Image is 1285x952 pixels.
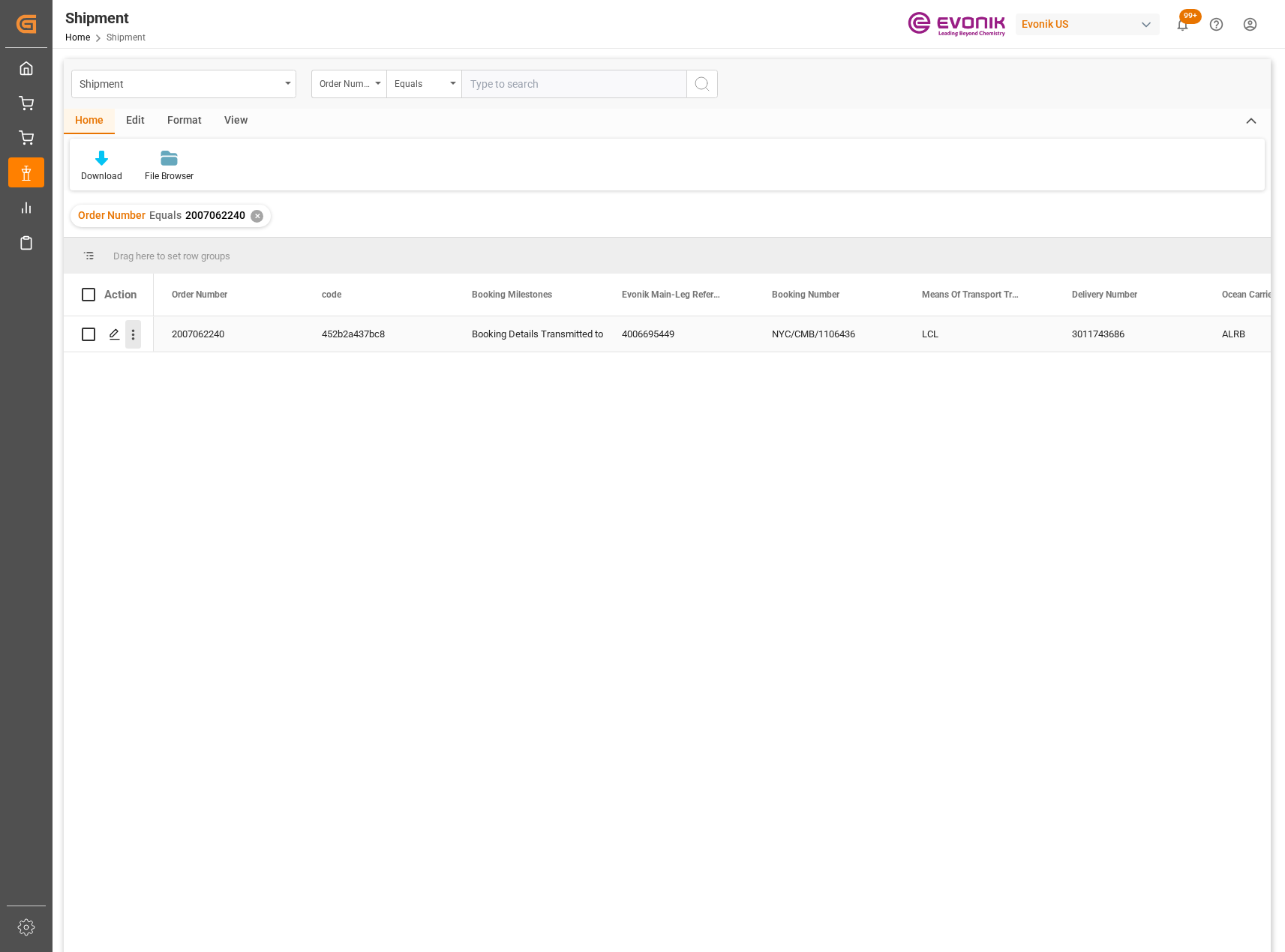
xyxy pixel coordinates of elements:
span: 99+ [1179,9,1202,24]
div: View [213,109,259,134]
div: LCL [904,316,1054,352]
div: Edit [115,109,156,134]
div: Shipment [65,7,146,29]
div: Format [156,109,213,134]
span: Means Of Transport Translation [922,289,1022,300]
div: Booking Details Transmitted to SAP [472,317,586,352]
div: NYC/CMB/1106436 [754,316,904,352]
span: Order Number [172,289,227,300]
button: open menu [311,70,386,98]
div: Home [64,109,115,134]
div: Order Number [320,73,371,91]
div: Press SPACE to select this row. [64,316,154,352]
input: Type to search [461,70,686,98]
div: 452b2a437bc8 [304,316,454,352]
button: Help Center [1199,7,1233,41]
div: 3011743686 [1054,316,1204,352]
div: Download [81,169,122,183]
button: Evonik US [1016,10,1166,38]
div: Action [104,288,137,301]
img: Evonik-brand-mark-Deep-Purple-RGB.jpeg_1700498283.jpeg [908,11,1005,37]
span: Booking Number [772,289,839,300]
span: Equals [149,209,182,221]
a: Home [65,32,90,43]
div: Equals [395,73,446,91]
button: open menu [386,70,461,98]
div: Shipment [80,73,280,92]
span: Order Number [78,209,146,221]
span: 2007062240 [185,209,245,221]
span: Delivery Number [1072,289,1137,300]
div: 2007062240 [154,316,304,352]
span: Drag here to set row groups [113,250,230,262]
button: show 100 new notifications [1166,7,1199,41]
button: search button [686,70,718,98]
span: Evonik Main-Leg Reference [622,289,722,300]
div: File Browser [145,169,194,183]
button: open menu [71,70,296,98]
div: ✕ [251,210,263,223]
div: 4006695449 [604,316,754,352]
div: Evonik US [1016,13,1160,35]
span: code [322,289,341,300]
span: Booking Milestones [472,289,552,300]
